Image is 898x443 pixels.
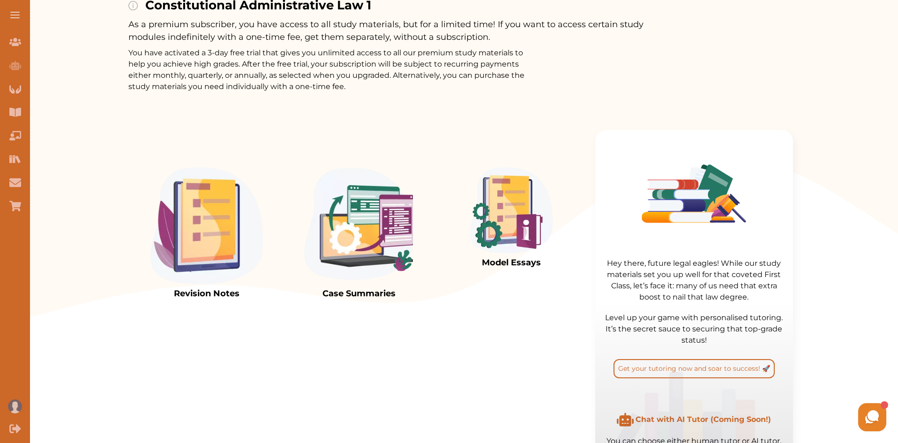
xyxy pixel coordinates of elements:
[470,256,553,269] p: Model Essays
[303,287,415,300] p: Case Summaries
[605,258,784,303] p: Hey there, future legal eagles! While our study materials set you up well for that coveted First ...
[128,1,138,10] img: info-img
[614,359,775,378] button: Get your tutoring now and soar to success! 🚀
[8,399,22,413] img: User profile
[128,18,673,44] p: As a premium subscriber, you have access to all study materials, but for a limited time! If you w...
[605,312,784,346] p: Level up your game with personalised tutoring. It’s the secret sauce to securing that top-grade s...
[642,165,747,223] img: Group%201393.f733c322.png
[128,47,527,92] p: You have activated a 3-day free trial that gives you unlimited access to all our premium study ma...
[150,287,263,300] p: Revision Notes
[673,401,889,434] iframe: HelpCrunch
